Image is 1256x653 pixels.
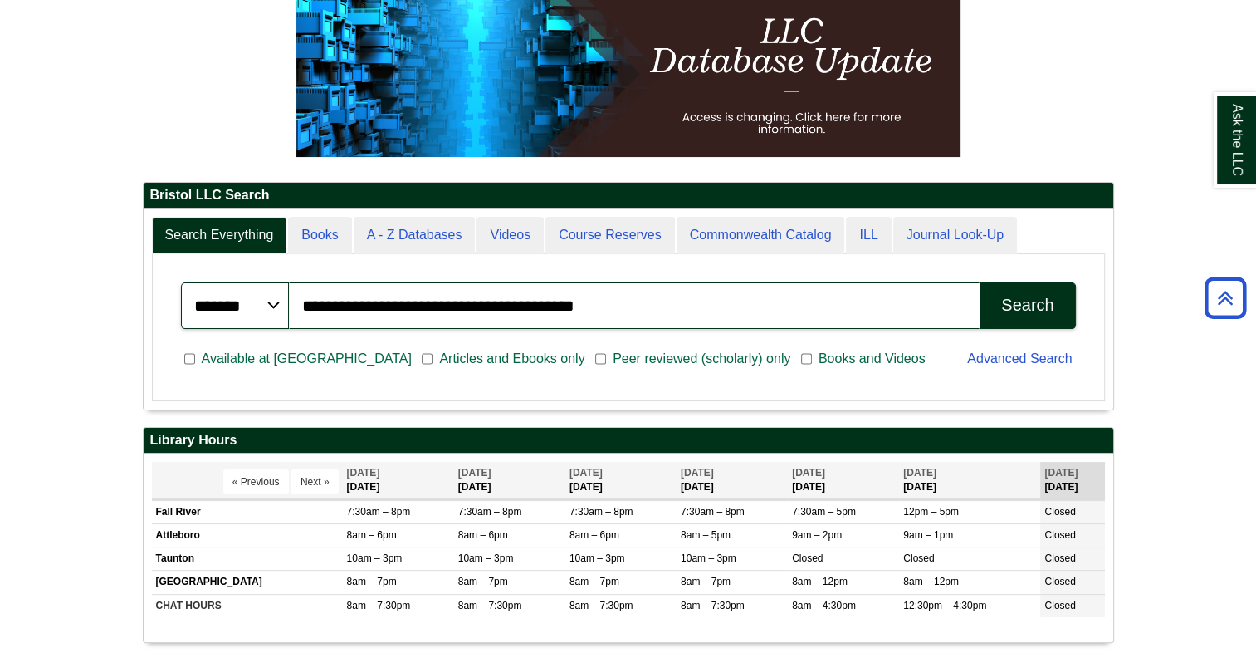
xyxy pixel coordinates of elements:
[967,351,1072,366] a: Advanced Search
[476,217,544,254] a: Videos
[1040,462,1104,499] th: [DATE]
[454,462,565,499] th: [DATE]
[152,547,343,571] td: Taunton
[458,600,522,611] span: 8am – 7:30pm
[347,600,411,611] span: 8am – 7:30pm
[152,571,343,594] td: [GEOGRAPHIC_DATA]
[458,506,522,518] span: 7:30am – 8pm
[347,506,411,518] span: 7:30am – 8pm
[677,462,788,499] th: [DATE]
[291,469,339,494] button: Next »
[1044,552,1075,564] span: Closed
[569,506,633,518] span: 7:30am – 8pm
[1044,506,1075,518] span: Closed
[812,349,932,369] span: Books and Videos
[792,576,848,587] span: 8am – 12pm
[152,500,343,523] td: Fall River
[606,349,797,369] span: Peer reviewed (scholarly) only
[569,576,619,587] span: 8am – 7pm
[801,351,812,366] input: Books and Videos
[681,600,745,611] span: 8am – 7:30pm
[1044,600,1075,611] span: Closed
[144,183,1113,209] h2: Bristol LLC Search
[458,529,508,541] span: 8am – 6pm
[1044,529,1075,541] span: Closed
[893,217,1017,254] a: Journal Look-Up
[195,349,418,369] span: Available at [GEOGRAPHIC_DATA]
[595,351,606,366] input: Peer reviewed (scholarly) only
[565,462,677,499] th: [DATE]
[903,576,959,587] span: 8am – 12pm
[681,506,745,518] span: 7:30am – 8pm
[788,462,899,499] th: [DATE]
[184,351,195,366] input: Available at [GEOGRAPHIC_DATA]
[569,552,625,564] span: 10am – 3pm
[903,600,986,611] span: 12:30pm – 4:30pm
[903,552,934,564] span: Closed
[347,576,397,587] span: 8am – 7pm
[458,467,491,479] span: [DATE]
[681,467,714,479] span: [DATE]
[792,529,842,541] span: 9am – 2pm
[223,469,289,494] button: « Previous
[1199,287,1252,309] a: Back to Top
[677,217,845,254] a: Commonwealth Catalog
[792,506,856,518] span: 7:30am – 5pm
[899,462,1040,499] th: [DATE]
[681,529,731,541] span: 8am – 5pm
[288,217,351,254] a: Books
[347,552,403,564] span: 10am – 3pm
[1044,467,1078,479] span: [DATE]
[343,462,454,499] th: [DATE]
[846,217,891,254] a: ILL
[152,217,287,254] a: Search Everything
[681,576,731,587] span: 8am – 7pm
[347,529,397,541] span: 8am – 6pm
[433,349,591,369] span: Articles and Ebooks only
[980,282,1075,329] button: Search
[422,351,433,366] input: Articles and Ebooks only
[458,552,514,564] span: 10am – 3pm
[792,600,856,611] span: 8am – 4:30pm
[152,594,343,617] td: CHAT HOURS
[903,506,959,518] span: 12pm – 5pm
[569,467,603,479] span: [DATE]
[1001,296,1053,315] div: Search
[354,217,476,254] a: A - Z Databases
[545,217,675,254] a: Course Reserves
[569,600,633,611] span: 8am – 7:30pm
[681,552,736,564] span: 10am – 3pm
[152,524,343,547] td: Attleboro
[144,428,1113,454] h2: Library Hours
[792,467,825,479] span: [DATE]
[569,529,619,541] span: 8am – 6pm
[792,552,823,564] span: Closed
[458,576,508,587] span: 8am – 7pm
[903,467,936,479] span: [DATE]
[1044,576,1075,587] span: Closed
[347,467,380,479] span: [DATE]
[903,529,953,541] span: 9am – 1pm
